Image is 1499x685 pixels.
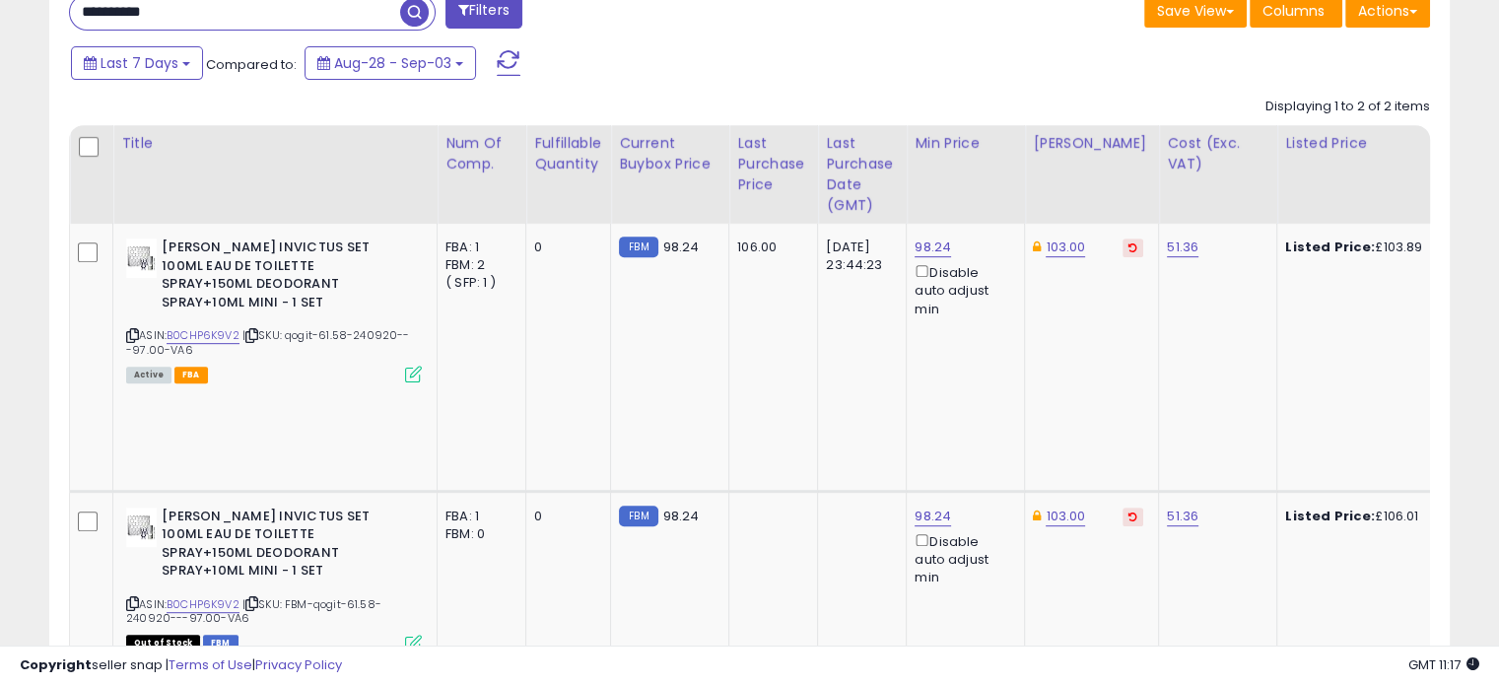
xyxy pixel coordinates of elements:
a: 51.36 [1167,507,1198,526]
div: ( SFP: 1 ) [445,274,511,292]
div: FBM: 2 [445,256,511,274]
b: [PERSON_NAME] INVICTUS SET 100ML EAU DE TOILETTE SPRAY+150ML DEODORANT SPRAY+10ML MINI - 1 SET [162,239,401,316]
div: FBA: 1 [445,239,511,256]
div: Num of Comp. [445,133,517,174]
a: B0CHP6K9V2 [167,596,239,613]
a: B0CHP6K9V2 [167,327,239,344]
span: Last 7 Days [101,53,178,73]
div: seller snap | | [20,656,342,675]
img: 51euM2VHS9L._SL40_.jpg [126,508,157,547]
div: £106.01 [1285,508,1449,525]
span: All listings that are currently out of stock and unavailable for purchase on Amazon [126,635,200,651]
small: FBM [619,237,657,257]
a: 51.36 [1167,238,1198,257]
span: Aug-28 - Sep-03 [334,53,451,73]
span: FBA [174,367,208,383]
button: Aug-28 - Sep-03 [305,46,476,80]
span: 98.24 [663,507,700,525]
div: 0 [534,239,595,256]
span: | SKU: qogit-61.58-240920---97.00-VA6 [126,327,410,357]
a: Privacy Policy [255,655,342,674]
div: 106.00 [737,239,802,256]
div: Listed Price [1285,133,1456,154]
div: FBA: 1 [445,508,511,525]
span: All listings currently available for purchase on Amazon [126,367,171,383]
div: Last Purchase Price [737,133,809,195]
span: 98.24 [663,238,700,256]
div: FBM: 0 [445,525,511,543]
span: 2025-09-11 11:17 GMT [1408,655,1479,674]
div: Disable auto adjust min [915,261,1009,318]
a: 103.00 [1046,507,1085,526]
button: Last 7 Days [71,46,203,80]
b: Listed Price: [1285,507,1375,525]
div: Current Buybox Price [619,133,720,174]
a: Terms of Use [169,655,252,674]
span: | SKU: FBM-qogit-61.58-240920---97.00-VA6 [126,596,381,626]
div: 0 [534,508,595,525]
div: Displaying 1 to 2 of 2 items [1265,98,1430,116]
div: Title [121,133,429,154]
div: Last Purchase Date (GMT) [826,133,898,216]
span: Columns [1262,1,1325,21]
div: [PERSON_NAME] [1033,133,1150,154]
b: Listed Price: [1285,238,1375,256]
div: Min Price [915,133,1016,154]
small: FBM [619,506,657,526]
div: Disable auto adjust min [915,530,1009,587]
div: [DATE] 23:44:23 [826,239,891,274]
span: Compared to: [206,55,297,74]
div: ASIN: [126,239,422,380]
a: 103.00 [1046,238,1085,257]
div: £103.89 [1285,239,1449,256]
b: [PERSON_NAME] INVICTUS SET 100ML EAU DE TOILETTE SPRAY+150ML DEODORANT SPRAY+10ML MINI - 1 SET [162,508,401,585]
span: FBM [203,635,238,651]
div: Fulfillable Quantity [534,133,602,174]
strong: Copyright [20,655,92,674]
a: 98.24 [915,238,951,257]
img: 51euM2VHS9L._SL40_.jpg [126,239,157,278]
a: 98.24 [915,507,951,526]
div: Cost (Exc. VAT) [1167,133,1268,174]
